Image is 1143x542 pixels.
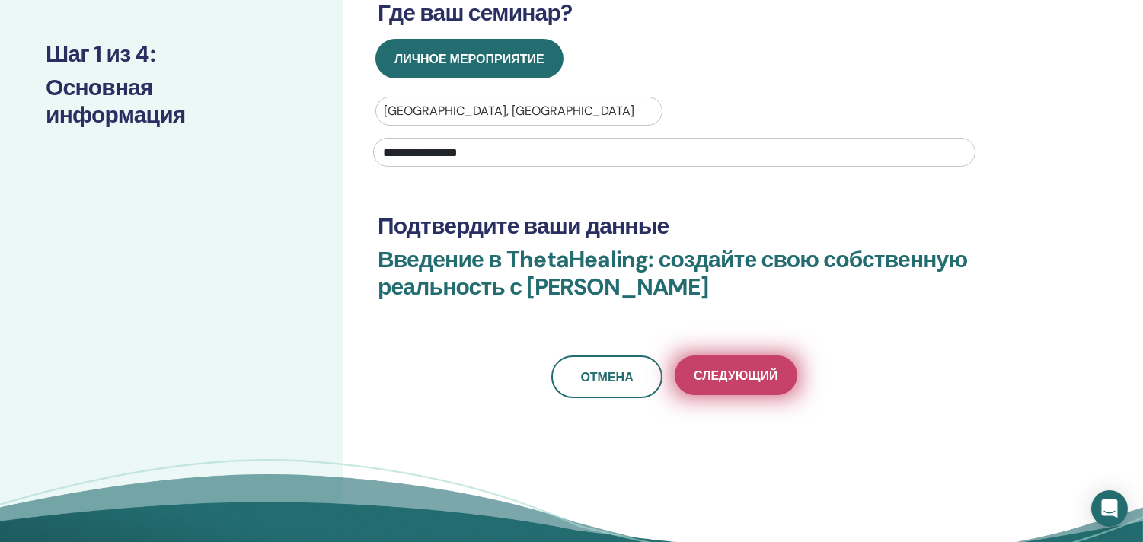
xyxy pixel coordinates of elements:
[378,244,967,301] font: Введение в ThetaHealing: создайте свою собственную реальность
[509,272,522,301] font: с
[580,369,633,385] font: Отмена
[394,51,544,67] font: Личное мероприятие
[46,39,150,69] font: Шаг 1 из 4
[378,211,669,241] font: Подтвердите ваши данные
[150,39,155,69] font: :
[1091,490,1128,527] div: Открытый Интерком Мессенджер
[375,39,564,78] button: Личное мероприятие
[46,72,186,129] font: Основная информация
[694,368,777,384] font: Следующий
[551,355,662,398] a: Отмена
[675,355,797,395] button: Следующий
[526,272,708,301] font: [PERSON_NAME]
